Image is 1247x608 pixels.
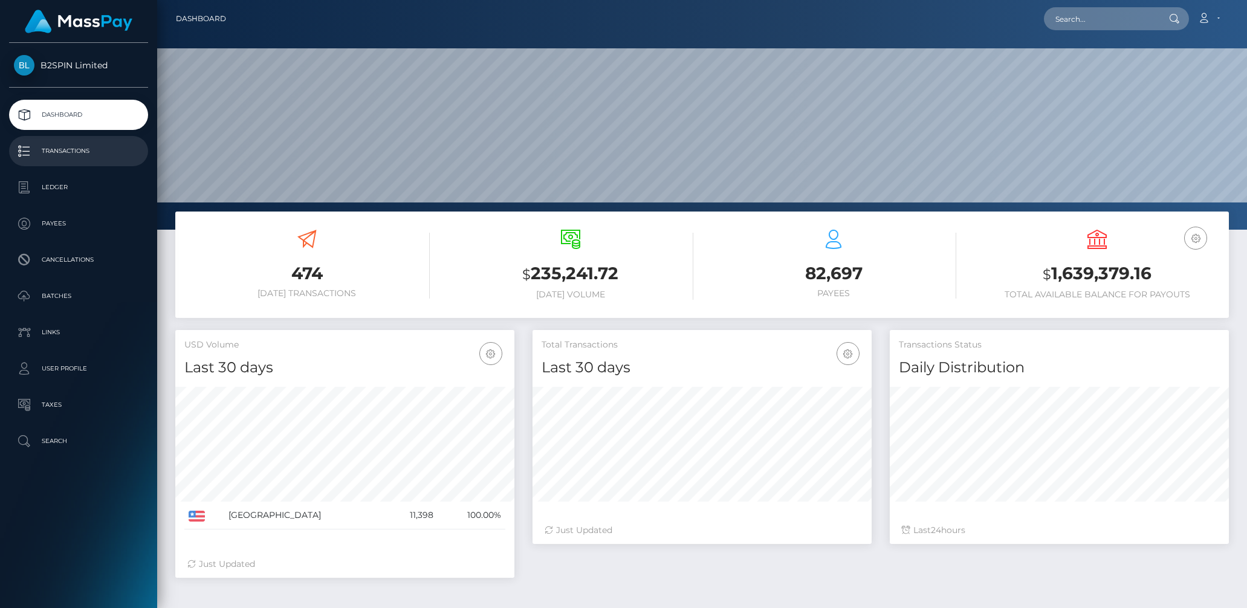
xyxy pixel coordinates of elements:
p: Ledger [14,178,143,196]
p: Search [14,432,143,450]
a: Search [9,426,148,456]
a: Payees [9,209,148,239]
h5: USD Volume [184,339,505,351]
img: B2SPIN Limited [14,55,34,76]
td: 11,398 [386,502,438,529]
a: User Profile [9,354,148,384]
div: Last hours [902,524,1217,537]
h4: Last 30 days [184,357,505,378]
p: User Profile [14,360,143,378]
a: Batches [9,281,148,311]
a: Dashboard [9,100,148,130]
small: $ [522,266,531,283]
h3: 235,241.72 [448,262,693,286]
input: Search... [1044,7,1158,30]
h4: Last 30 days [542,357,863,378]
a: Transactions [9,136,148,166]
span: 24 [931,525,941,535]
img: MassPay Logo [25,10,132,33]
p: Dashboard [14,106,143,124]
span: B2SPIN Limited [9,60,148,71]
p: Transactions [14,142,143,160]
p: Batches [14,287,143,305]
h4: Daily Distribution [899,357,1220,378]
p: Cancellations [14,251,143,269]
p: Taxes [14,396,143,414]
img: US.png [189,511,205,522]
div: Just Updated [187,558,502,571]
div: Just Updated [545,524,860,537]
a: Links [9,317,148,348]
h6: Payees [711,288,957,299]
h6: [DATE] Volume [448,289,693,300]
h6: Total Available Balance for Payouts [974,289,1220,300]
h5: Transactions Status [899,339,1220,351]
a: Taxes [9,390,148,420]
h3: 474 [184,262,430,285]
p: Payees [14,215,143,233]
a: Dashboard [176,6,226,31]
a: Cancellations [9,245,148,275]
h6: [DATE] Transactions [184,288,430,299]
a: Ledger [9,172,148,202]
p: Links [14,323,143,341]
h5: Total Transactions [542,339,863,351]
small: $ [1043,266,1051,283]
td: [GEOGRAPHIC_DATA] [224,502,386,529]
h3: 82,697 [711,262,957,285]
h3: 1,639,379.16 [974,262,1220,286]
td: 100.00% [438,502,505,529]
